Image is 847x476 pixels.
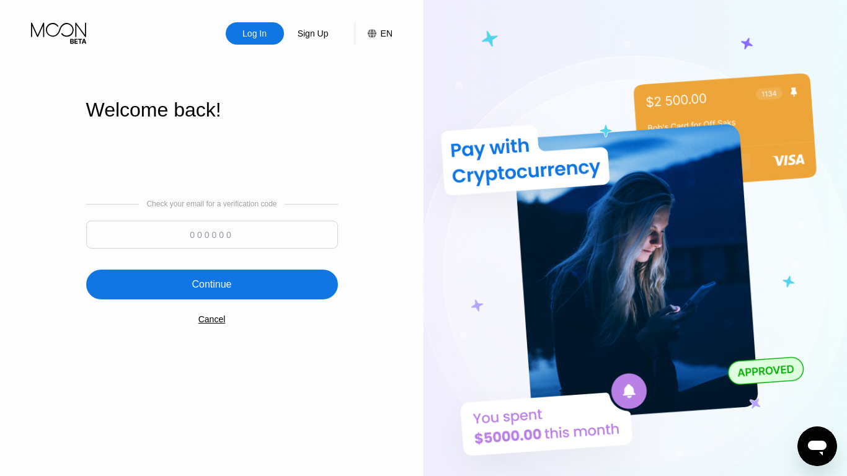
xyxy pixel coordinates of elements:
[198,314,226,324] div: Cancel
[86,99,338,121] div: Welcome back!
[86,270,338,299] div: Continue
[284,22,342,45] div: Sign Up
[241,27,268,40] div: Log In
[192,278,231,291] div: Continue
[296,27,330,40] div: Sign Up
[381,29,392,38] div: EN
[226,22,284,45] div: Log In
[797,426,837,466] iframe: Button to launch messaging window
[146,200,277,208] div: Check your email for a verification code
[355,22,392,45] div: EN
[86,221,338,249] input: 000000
